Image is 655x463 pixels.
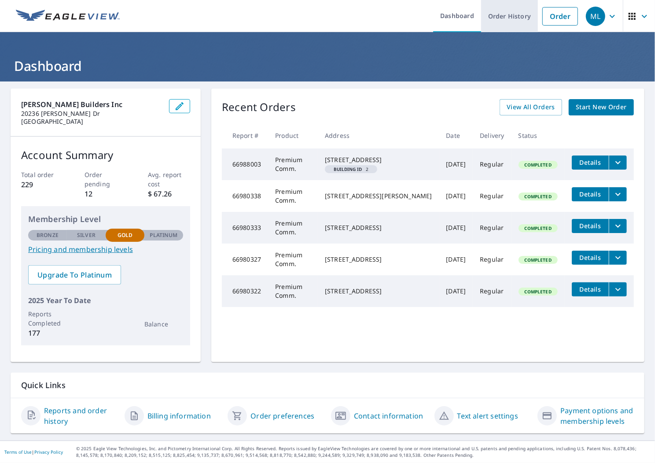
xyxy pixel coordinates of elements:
[150,231,178,239] p: Platinum
[268,275,318,307] td: Premium Comm.
[118,231,132,239] p: Gold
[519,162,557,168] span: Completed
[519,193,557,200] span: Completed
[500,99,562,115] a: View All Orders
[473,122,511,148] th: Delivery
[577,253,603,262] span: Details
[609,187,627,201] button: filesDropdownBtn-66980338
[325,156,432,164] div: [STREET_ADDRESS]
[473,275,511,307] td: Regular
[268,122,318,148] th: Product
[16,10,120,23] img: EV Logo
[519,257,557,263] span: Completed
[28,244,183,255] a: Pricing and membership levels
[560,405,634,426] a: Payment options and membership levels
[4,449,32,455] a: Terms of Use
[222,212,268,244] td: 66980333
[28,295,183,306] p: 2025 Year To Date
[28,265,121,285] a: Upgrade To Platinum
[222,244,268,275] td: 66980327
[576,102,627,113] span: Start New Order
[354,411,423,421] a: Contact information
[85,189,127,199] p: 12
[222,148,268,180] td: 66988003
[577,190,603,198] span: Details
[21,170,63,179] p: Total order
[609,282,627,296] button: filesDropdownBtn-66980322
[34,449,63,455] a: Privacy Policy
[439,212,473,244] td: [DATE]
[439,148,473,180] td: [DATE]
[572,282,609,296] button: detailsBtn-66980322
[11,57,644,75] h1: Dashboard
[473,148,511,180] td: Regular
[325,255,432,264] div: [STREET_ADDRESS]
[268,244,318,275] td: Premium Comm.
[577,222,603,230] span: Details
[609,251,627,265] button: filesDropdownBtn-66980327
[77,231,96,239] p: Silver
[268,212,318,244] td: Premium Comm.
[572,156,609,170] button: detailsBtn-66988003
[439,244,473,275] td: [DATE]
[268,148,318,180] td: Premium Comm.
[44,405,118,426] a: Reports and order history
[328,167,374,171] span: 2
[511,122,565,148] th: Status
[21,179,63,190] p: 229
[325,192,432,200] div: [STREET_ADDRESS][PERSON_NAME]
[542,7,578,26] a: Order
[148,189,190,199] p: $ 67.26
[473,212,511,244] td: Regular
[439,122,473,148] th: Date
[76,445,651,459] p: © 2025 Eagle View Technologies, Inc. and Pictometry International Corp. All Rights Reserved. Repo...
[21,380,634,391] p: Quick Links
[147,411,211,421] a: Billing information
[148,170,190,189] p: Avg. report cost
[4,449,63,455] p: |
[572,219,609,233] button: detailsBtn-66980333
[144,319,183,329] p: Balance
[569,99,634,115] a: Start New Order
[325,287,432,296] div: [STREET_ADDRESS]
[21,147,190,163] p: Account Summary
[37,231,59,239] p: Bronze
[21,99,162,110] p: [PERSON_NAME] Builders Inc
[439,180,473,212] td: [DATE]
[457,411,518,421] a: Text alert settings
[35,270,114,280] span: Upgrade To Platinum
[507,102,555,113] span: View All Orders
[473,244,511,275] td: Regular
[28,213,183,225] p: Membership Level
[577,285,603,293] span: Details
[609,156,627,170] button: filesDropdownBtn-66988003
[21,118,162,126] p: [GEOGRAPHIC_DATA]
[222,122,268,148] th: Report #
[268,180,318,212] td: Premium Comm.
[21,110,162,118] p: 20236 [PERSON_NAME] Dr
[85,170,127,189] p: Order pending
[222,99,296,115] p: Recent Orders
[609,219,627,233] button: filesDropdownBtn-66980333
[28,328,67,338] p: 177
[572,187,609,201] button: detailsBtn-66980338
[222,180,268,212] td: 66980338
[222,275,268,307] td: 66980322
[439,275,473,307] td: [DATE]
[473,180,511,212] td: Regular
[250,411,314,421] a: Order preferences
[572,251,609,265] button: detailsBtn-66980327
[334,167,362,171] em: Building ID
[28,309,67,328] p: Reports Completed
[325,223,432,232] div: [STREET_ADDRESS]
[586,7,605,26] div: ML
[577,158,603,167] span: Details
[519,225,557,231] span: Completed
[519,289,557,295] span: Completed
[318,122,439,148] th: Address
